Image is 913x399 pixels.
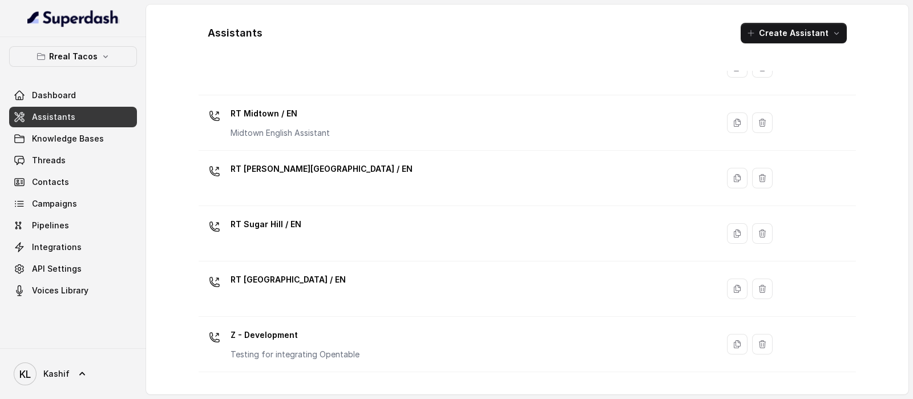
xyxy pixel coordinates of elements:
a: Campaigns [9,194,137,214]
span: Pipelines [32,220,69,231]
a: Kashif [9,358,137,390]
span: Kashif [43,368,70,380]
span: Voices Library [32,285,88,296]
button: Create Assistant [741,23,847,43]
span: Threads [32,155,66,166]
h1: Assistants [208,24,262,42]
span: Knowledge Bases [32,133,104,144]
span: Integrations [32,241,82,253]
a: Assistants [9,107,137,127]
span: Assistants [32,111,75,123]
span: Dashboard [32,90,76,101]
p: Rreal Tacos [49,50,98,63]
p: RT [PERSON_NAME][GEOGRAPHIC_DATA] / EN [231,160,413,178]
span: Contacts [32,176,69,188]
p: Testing for integrating Opentable [231,349,359,360]
text: KL [19,368,31,380]
a: Knowledge Bases [9,128,137,149]
p: Z - Development [231,326,359,344]
a: Dashboard [9,85,137,106]
p: RT Sugar Hill / EN [231,215,301,233]
a: Integrations [9,237,137,257]
p: RT [GEOGRAPHIC_DATA] / EN [231,271,346,289]
a: Threads [9,150,137,171]
a: Voices Library [9,280,137,301]
button: Rreal Tacos [9,46,137,67]
img: light.svg [27,9,119,27]
span: API Settings [32,263,82,275]
span: Campaigns [32,198,77,209]
a: Pipelines [9,215,137,236]
p: RT Midtown / EN [231,104,330,123]
a: API Settings [9,259,137,279]
a: Contacts [9,172,137,192]
p: Midtown English Assistant [231,127,330,139]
